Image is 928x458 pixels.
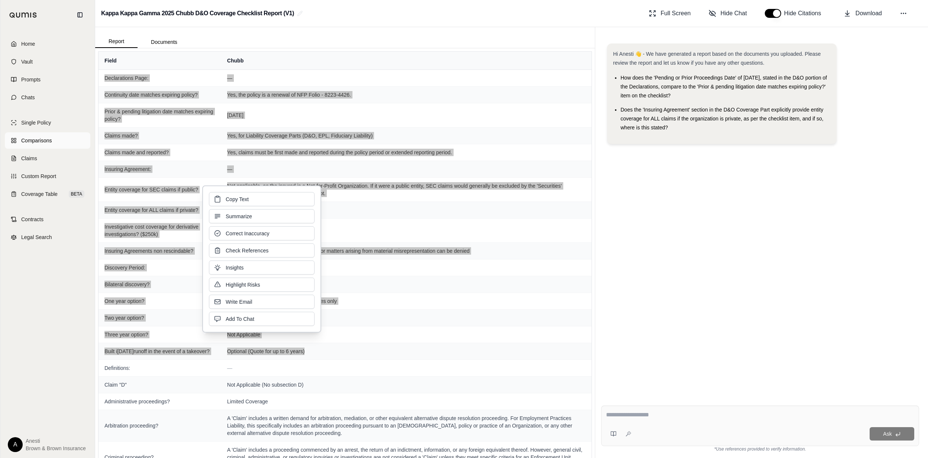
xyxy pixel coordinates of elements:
a: Custom Report [5,168,90,184]
span: Definitions: [104,364,215,372]
span: Add To Chat [226,315,254,323]
a: Single Policy [5,115,90,131]
a: Prompts [5,71,90,88]
span: Vault [21,58,33,65]
span: Insuring Agreement: [104,165,215,173]
span: Home [21,40,35,48]
span: Declarations Page: [104,74,215,82]
a: Coverage TableBETA [5,186,90,202]
span: Continuity date matches expiring policy? [104,91,215,99]
h2: Kappa Kappa Gamma 2025 Chubb D&O Coverage Checklist Report (V1) [101,7,294,20]
a: Vault [5,54,90,70]
span: Claims made and reported? [104,149,215,156]
span: Single Policy [21,119,51,126]
span: Built i[DATE]runoff in the event of a takeover? [104,348,215,355]
button: Summarize [209,209,315,223]
span: Yes, the policy is a renewal of NFP Folio - 8223-4426. [227,91,586,99]
span: Write Email [226,298,252,306]
button: Full Screen [646,6,694,21]
button: Write Email [209,295,315,309]
span: Does the 'Insuring Agreement' section in the D&O Coverage Part explicitly provide entity coverage... [621,107,824,130]
span: [DATE] [227,112,586,119]
div: A [8,437,23,452]
button: Documents [138,36,191,48]
span: Claims [21,155,37,162]
span: Investigative cost coverage for derivative investigations? ($250k) [104,223,215,238]
span: Ask [883,431,892,437]
button: Insights [209,261,315,275]
span: Contracts [21,216,43,223]
a: Contracts [5,211,90,228]
a: Claims [5,150,90,167]
span: Entity coverage for SEC claims if public? [104,186,215,193]
span: Hide Chat [721,9,747,18]
a: Legal Search [5,229,90,245]
span: Coverage Table [21,190,58,198]
span: Not Applicable [227,331,586,338]
span: — [227,166,232,172]
span: Claim "D" [104,381,215,388]
span: Entity coverage for ALL claims if private? [104,206,215,214]
span: Full Screen [661,9,691,18]
span: — [227,365,232,371]
span: Prior & pending litigation date matches expiring policy? [104,108,215,123]
span: One year option? [104,297,215,305]
button: Download [841,6,885,21]
span: Check References [226,247,268,254]
span: Claims made? [104,132,215,139]
span: Download [855,9,882,18]
span: How does the 'Pending or Prior Proceedings Date' of [DATE], stated in the D&O portion of the Decl... [621,75,827,99]
span: Optional (Quote for up to 6 years) [227,348,586,355]
a: Comparisons [5,132,90,149]
span: Highlight Risks [226,281,260,288]
span: Legal Search [21,233,52,241]
span: Copy Text [226,196,249,203]
button: Ask [870,427,914,441]
span: Insights [226,264,244,271]
span: No [227,281,586,288]
img: Qumis Logo [9,12,37,18]
span: — [227,75,232,81]
a: Chats [5,89,90,106]
span: Not Applicable (No subsection D) [227,381,586,388]
button: Add To Chat [209,312,315,326]
span: Three year option? [104,331,215,338]
span: Anesti [26,437,86,445]
span: Correct Inaccuracy [226,230,269,237]
span: Discovery Period: [104,264,215,271]
span: $500,000.00 [227,227,586,234]
button: Check References [209,243,315,258]
span: Chats [21,94,35,101]
button: Highlight Risks [209,278,315,292]
button: Hide Chat [706,6,750,21]
button: Copy Text [209,192,315,206]
th: Field [99,52,221,70]
span: Arbitration proceeding? [104,422,215,429]
span: Summarize [226,213,252,220]
span: Not Applicable [227,314,586,322]
span: Yes, for Liability Coverage Parts (D&O, EPL, Fiduciary Liability) [227,132,586,139]
span: BETA [69,190,84,198]
span: Not applicable, as the insured is a Not-for-Profit Organization. If it were a public entity, SEC ... [227,182,586,197]
button: Correct Inaccuracy [209,226,315,241]
span: Yes, claims must be first made and reported during the policy period or extended reporting period. [227,149,586,156]
button: Collapse sidebar [74,9,86,21]
a: Home [5,36,90,52]
div: *Use references provided to verify information. [601,446,919,452]
span: Hide Citations [784,9,826,18]
span: Prompts [21,76,41,83]
span: Custom Report [21,172,56,180]
span: Administrative proceedings? [104,398,215,405]
th: Chubb [221,52,592,70]
span: Two year option? [104,314,215,322]
span: Limited Coverage [227,398,586,405]
span: A 'Claim' includes a written demand for arbitration, mediation, or other equivalent alternative d... [227,415,586,437]
span: Comparisons [21,137,52,144]
span: Policy is non-rescindable, but coverage for matters arising from material misrepresentation can b... [227,247,586,255]
button: Report [95,35,138,48]
span: Bilateral discovery? [104,281,215,288]
span: Brown & Brown Insurance [26,445,86,452]
span: Yes, for ERISA Fraud or Dishonesty losses only [227,297,586,305]
span: Insuring Agreements non rescindable? [104,247,215,255]
span: No, subject to exclusions [227,206,586,214]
